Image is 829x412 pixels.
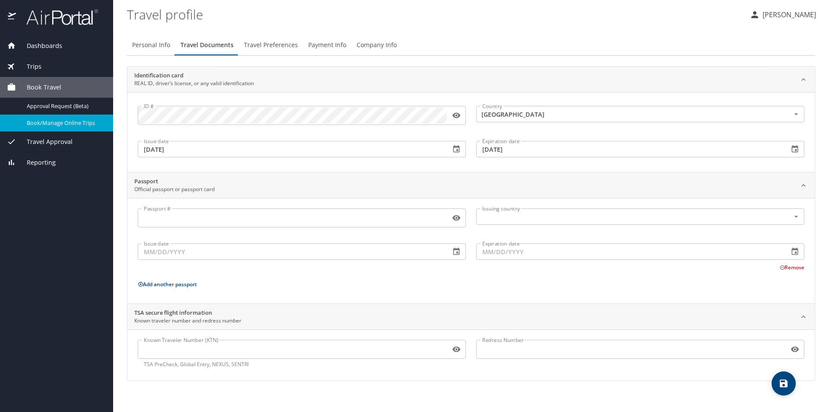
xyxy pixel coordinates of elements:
span: Travel Approval [16,137,73,147]
p: TSA PreCheck, Global Entry, NEXUS, SENTRI [144,361,460,368]
div: PassportOfficial passport or passport card [127,198,815,303]
img: icon-airportal.png [8,9,17,26]
span: Travel Preferences [244,40,298,51]
p: Known traveler number and redress number [134,317,241,325]
span: Book Travel [16,83,61,92]
span: Book/Manage Online Trips [27,119,103,127]
img: airportal-logo.png [17,9,98,26]
span: Travel Documents [180,40,234,51]
button: Open [791,211,801,222]
span: Reporting [16,158,56,167]
div: TSA secure flight informationKnown traveler number and redress number [127,329,815,380]
button: Add another passport [138,281,197,288]
button: Remove [780,264,804,271]
div: Profile [127,35,815,55]
span: Company Info [357,40,397,51]
h1: Travel profile [127,1,743,28]
span: Trips [16,62,41,71]
span: Payment Info [308,40,346,51]
button: Open [791,109,801,119]
p: [PERSON_NAME] [760,10,816,20]
div: Identification cardREAL ID, driver’s license, or any valid identification [127,92,815,172]
div: PassportOfficial passport or passport card [127,172,815,198]
p: REAL ID, driver’s license, or any valid identification [134,80,254,87]
div: Identification cardREAL ID, driver’s license, or any valid identification [127,67,815,93]
button: save [772,371,796,396]
span: Personal Info [132,40,170,51]
div: TSA secure flight informationKnown traveler number and redress number [127,304,815,330]
button: [PERSON_NAME] [746,7,820,22]
input: MM/DD/YYYY [476,141,782,157]
input: MM/DD/YYYY [476,243,782,260]
span: Approval Request (Beta) [27,102,103,110]
input: MM/DD/YYYY [138,141,443,157]
h2: Passport [134,177,215,186]
input: MM/DD/YYYY [138,243,443,260]
h2: Identification card [134,71,254,80]
p: Official passport or passport card [134,185,215,193]
h2: TSA secure flight information [134,309,241,317]
span: Dashboards [16,41,62,51]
